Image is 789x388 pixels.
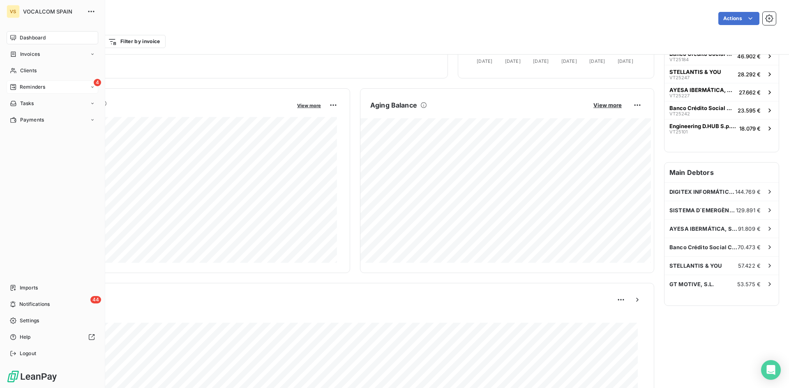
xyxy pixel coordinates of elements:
[664,163,779,182] h6: Main Debtors
[664,47,779,65] button: Banco Crédito Social Cooperat, S.AVT2518446.902 €
[669,75,690,80] span: VT25247
[20,83,45,91] span: Reminders
[20,350,36,357] span: Logout
[738,225,761,232] span: 91.809 €
[669,111,690,116] span: VT25242
[477,58,492,64] tspan: [DATE]
[737,281,761,287] span: 53.575 €
[718,12,759,25] button: Actions
[738,244,761,250] span: 70.473 €
[7,370,58,383] img: Logo LeanPay
[20,100,34,107] span: Tasks
[297,103,321,108] span: View more
[737,53,761,60] span: 46.902 €
[739,89,761,96] span: 27.662 €
[20,51,40,58] span: Invoices
[669,69,721,75] span: STELLANTIS & YOU
[20,317,39,324] span: Settings
[761,360,781,380] div: Open Intercom Messenger
[669,225,738,232] span: AYESA IBERMÁTICA, S.A.U
[591,101,624,109] button: View more
[664,119,779,137] button: Engineering D.HUB S.p.A.VT2510118.079 €
[738,71,761,78] span: 28.292 €
[669,281,714,287] span: GT MOTIVE, S.L.
[94,79,101,86] span: 4
[618,58,633,64] tspan: [DATE]
[736,207,761,214] span: 129.891 €
[20,34,46,41] span: Dashboard
[23,8,82,15] span: VOCALCOM SPAIN
[669,244,738,250] span: Banco Crédito Social Cooperat, S.A
[669,188,735,195] span: DIGITEX INFORMÁTICA INTERNACIONAL
[20,333,31,341] span: Help
[669,87,736,93] span: AYESA IBERMÁTICA, S.A.U
[20,284,38,292] span: Imports
[20,67,37,74] span: Clients
[561,58,577,64] tspan: [DATE]
[738,107,761,114] span: 23.595 €
[739,125,761,132] span: 18.079 €
[664,83,779,101] button: AYESA IBERMÁTICA, S.A.UVT2522727.662 €
[593,102,622,108] span: View more
[664,65,779,83] button: STELLANTIS & YOUVT2524728.292 €
[669,123,736,129] span: Engineering D.HUB S.p.A.
[669,93,690,98] span: VT25227
[103,35,165,48] button: Filter by invoice
[20,116,44,124] span: Payments
[735,188,761,195] span: 144.769 €
[664,101,779,119] button: Banco Crédito Social Cooperat, S.AVT2524223.595 €
[46,108,291,117] span: Monthly Revenue
[589,58,605,64] tspan: [DATE]
[669,207,736,214] span: SISTEMA D´EMERGÈNCIES MÈDIQUES
[669,262,722,269] span: STELLANTIS & YOU
[533,58,549,64] tspan: [DATE]
[90,296,101,303] span: 44
[295,101,323,109] button: View more
[19,301,50,308] span: Notifications
[669,105,734,111] span: Banco Crédito Social Cooperat, S.A
[7,5,20,18] div: VS
[669,57,689,62] span: VT25184
[505,58,521,64] tspan: [DATE]
[738,262,761,269] span: 57.422 €
[669,129,687,134] span: VT25101
[370,100,417,110] h6: Aging Balance
[7,331,98,344] a: Help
